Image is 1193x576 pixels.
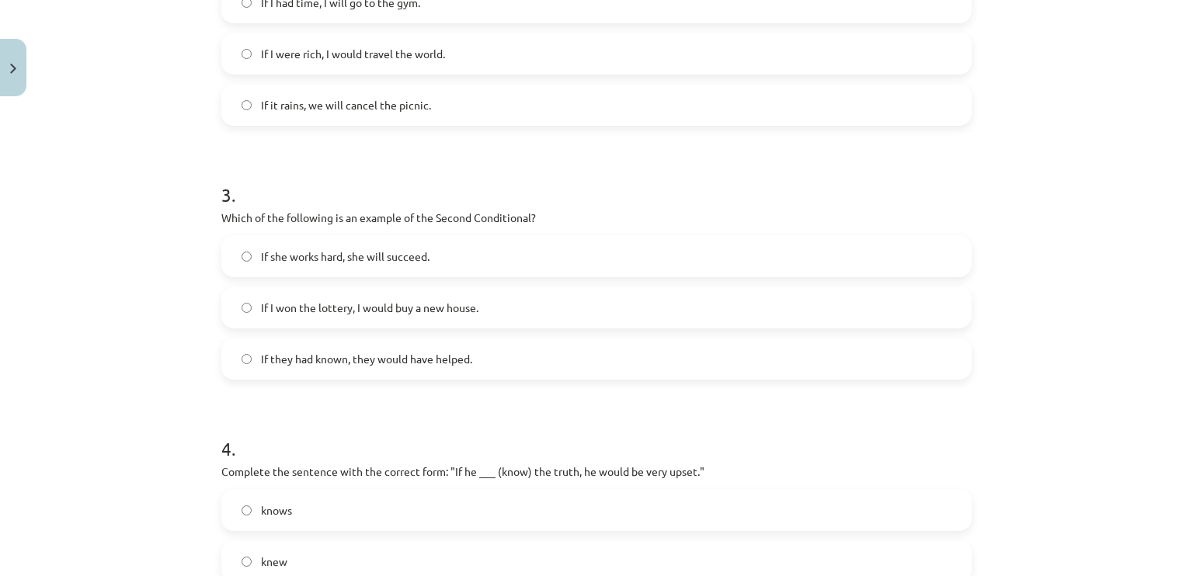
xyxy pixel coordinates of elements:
h1: 4 . [221,411,972,459]
p: Which of the following is an example of the Second Conditional? [221,210,972,226]
input: knew [242,557,252,567]
p: Complete the sentence with the correct form: "If he ___ (know) the truth, he would be very upset." [221,463,972,480]
input: If I were rich, I would travel the world. [242,49,252,59]
span: knew [261,553,287,570]
span: If I won the lottery, I would buy a new house. [261,300,478,316]
span: If she works hard, she will succeed. [261,248,430,265]
span: If it rains, we will cancel the picnic. [261,97,431,113]
input: knows [242,505,252,515]
span: If they had known, they would have helped. [261,351,472,367]
img: icon-close-lesson-0947bae3869378f0d4975bcd49f059093ad1ed9edebbc8119c70593378902aed.svg [10,64,16,74]
span: If I were rich, I would travel the world. [261,46,445,62]
input: If they had known, they would have helped. [242,354,252,364]
input: If I won the lottery, I would buy a new house. [242,303,252,313]
input: If she works hard, she will succeed. [242,252,252,262]
span: knows [261,502,292,519]
h1: 3 . [221,157,972,205]
input: If it rains, we will cancel the picnic. [242,100,252,110]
